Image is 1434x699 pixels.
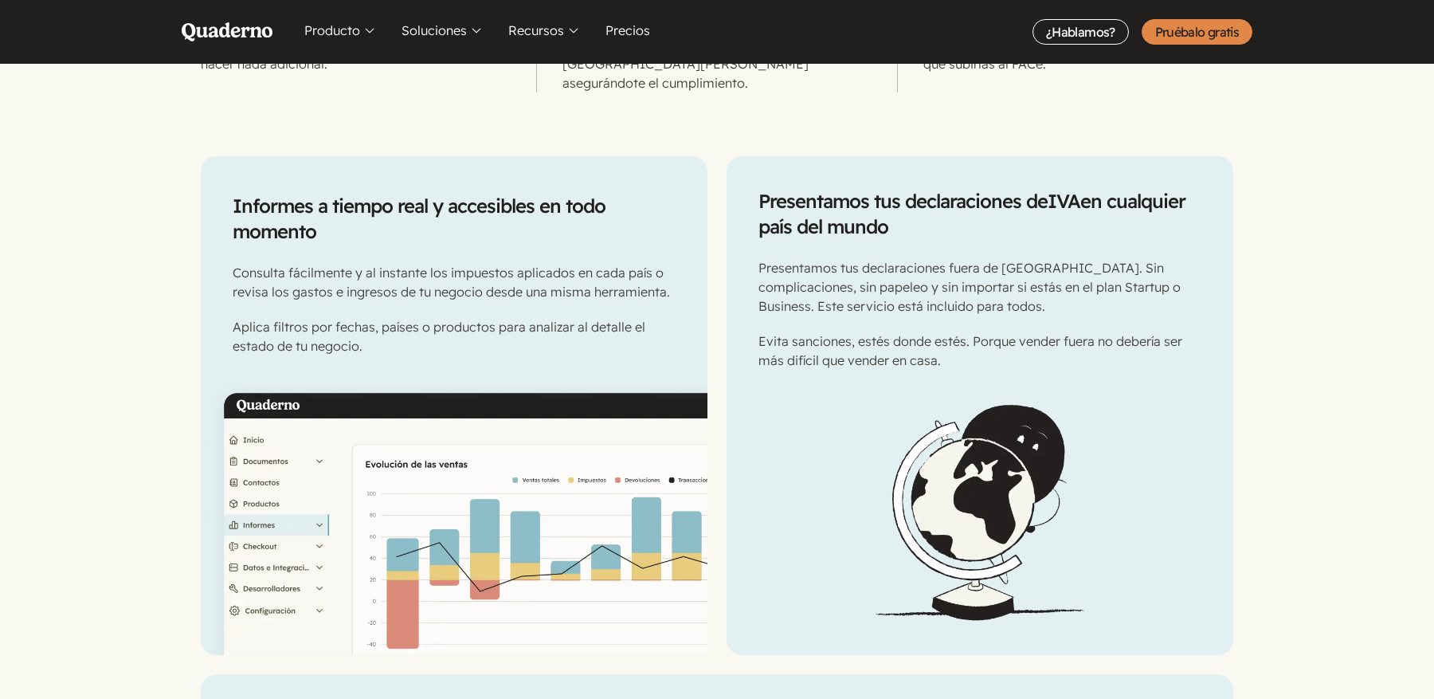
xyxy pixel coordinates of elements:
h2: Informes a tiempo real y accesibles en todo momento [233,193,676,244]
a: Pruébalo gratis [1142,19,1252,45]
h2: Presentamos tus declaraciones de en cualquier país del mundo [758,188,1201,239]
img: Qoodle con un globo terráqueo [727,370,1233,655]
p: Consulta fácilmente y al instante los impuestos aplicados en cada país o revisa los gastos e ingr... [233,263,676,301]
img: Ilustración de un informe con la evolución de las ventas en la interfaz de Quaderno [201,370,707,655]
a: ¿Hablamos? [1032,19,1129,45]
p: Aplica filtros por fechas, países o productos para analizar al detalle el estado de tu negocio. [233,317,676,355]
abbr: Impuesto sobre el Valor Añadido [1048,189,1080,213]
p: Evita sanciones, estés donde estés. Porque vender fuera no debería ser más difícil que vender en ... [758,332,1201,370]
p: Presentamos tus declaraciones fuera de [GEOGRAPHIC_DATA]. Sin complicaciones, sin papeleo y sin i... [758,258,1201,316]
